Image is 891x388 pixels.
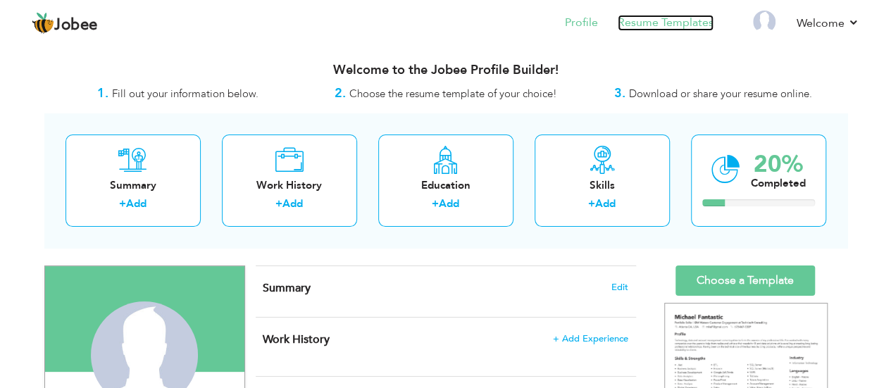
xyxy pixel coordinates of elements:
span: + Add Experience [553,334,628,344]
a: Add [126,196,147,211]
div: Work History [233,178,346,193]
span: Jobee [54,18,98,33]
strong: 3. [614,85,625,102]
a: Add [595,196,616,211]
span: Summary [263,280,311,296]
h4: Adding a summary is a quick and easy way to highlight your experience and interests. [263,281,628,295]
span: Choose the resume template of your choice! [349,87,557,101]
span: Edit [611,282,628,292]
a: Profile [565,15,598,31]
div: Skills [546,178,659,193]
img: Profile Img [753,11,775,33]
a: Welcome [797,15,859,32]
div: 20% [751,153,806,176]
strong: 1. [97,85,108,102]
span: Download or share your resume online. [629,87,812,101]
strong: 2. [335,85,346,102]
div: Summary [77,178,189,193]
a: Jobee [32,12,98,35]
h3: Welcome to the Jobee Profile Builder! [44,63,847,77]
h4: This helps to show the companies you have worked for. [263,332,628,346]
label: + [432,196,439,211]
a: Choose a Template [675,265,815,296]
label: + [119,196,126,211]
a: Add [439,196,459,211]
label: + [588,196,595,211]
div: Completed [751,176,806,191]
img: jobee.io [32,12,54,35]
div: Education [390,178,502,193]
a: Add [282,196,303,211]
span: Fill out your information below. [112,87,258,101]
span: Work History [263,332,330,347]
a: Resume Templates [618,15,714,31]
label: + [275,196,282,211]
